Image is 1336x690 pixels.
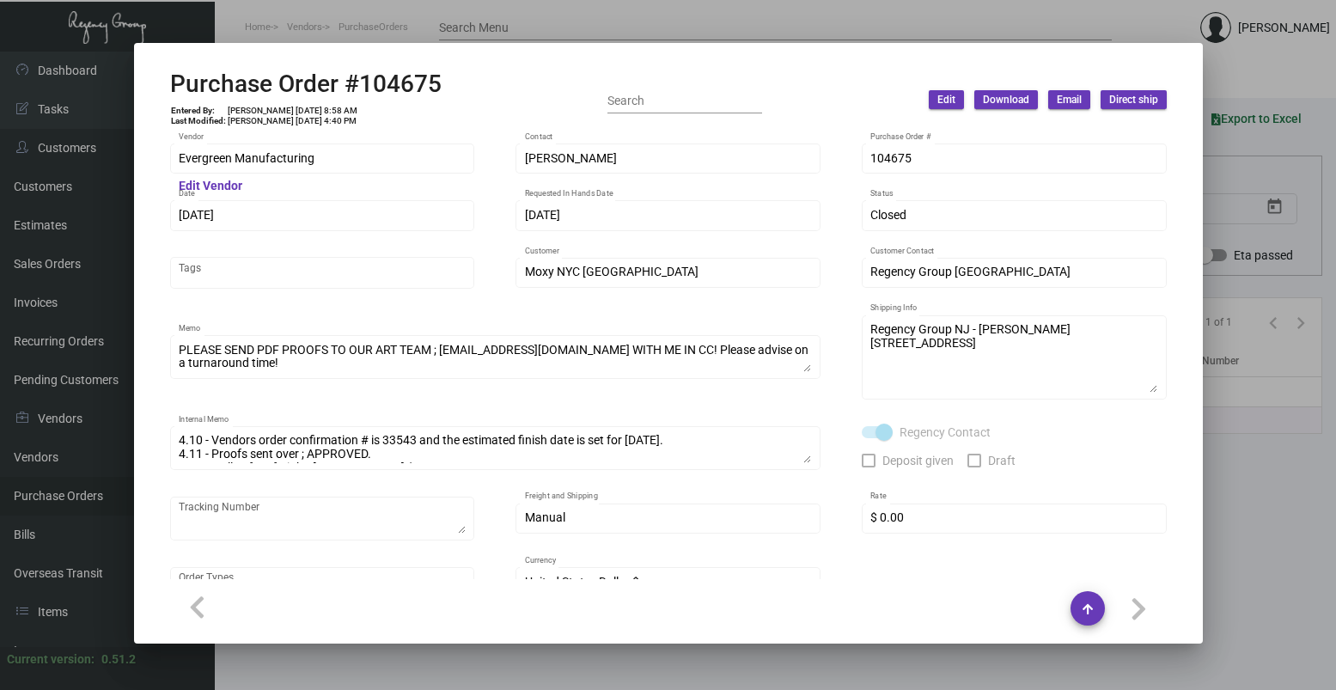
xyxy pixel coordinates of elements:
h2: Purchase Order #104675 [170,70,442,99]
span: Direct ship [1109,93,1158,107]
td: [PERSON_NAME] [DATE] 8:58 AM [227,106,358,116]
span: Download [983,93,1029,107]
span: Draft [988,450,1016,471]
button: Direct ship [1101,90,1167,109]
div: 0.51.2 [101,650,136,669]
button: Email [1048,90,1090,109]
mat-hint: Edit Vendor [179,180,242,193]
button: Edit [929,90,964,109]
span: Deposit given [882,450,954,471]
span: Closed [870,208,906,222]
div: Current version: [7,650,95,669]
td: Entered By: [170,106,227,116]
td: Last Modified: [170,116,227,126]
span: Edit [937,93,955,107]
span: Regency Contact [900,422,991,443]
span: Email [1057,93,1082,107]
td: [PERSON_NAME] [DATE] 4:40 PM [227,116,358,126]
button: Download [974,90,1038,109]
span: Manual [525,510,565,524]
